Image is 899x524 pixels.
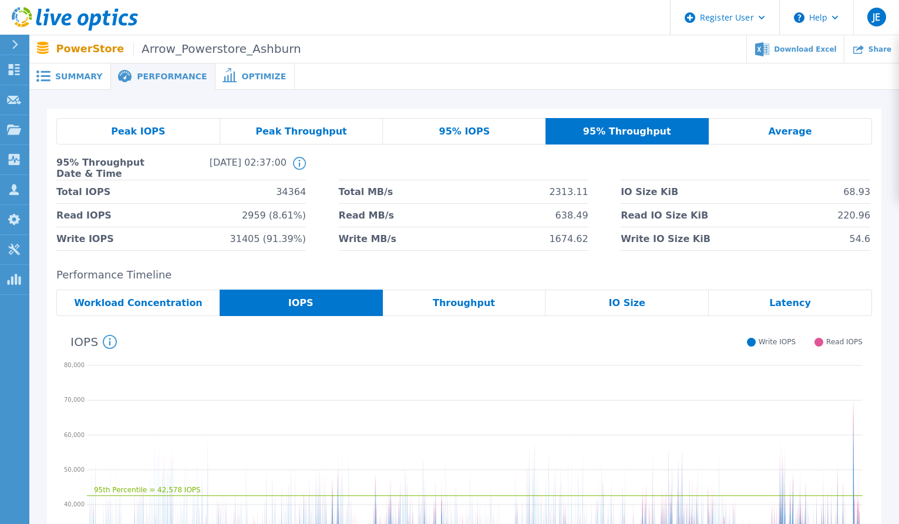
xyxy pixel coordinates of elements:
[774,46,836,53] span: Download Excel
[137,72,207,80] span: Performance
[843,180,870,203] span: 68.93
[549,180,588,203] span: 2313.11
[339,204,394,227] span: Read MB/s
[759,338,796,347] span: Write IOPS
[621,227,711,250] span: Write IO Size KiB
[64,397,85,404] text: 70,000
[70,335,117,349] h4: IOPS
[64,362,85,368] text: 80,000
[74,298,203,308] span: Workload Concentration
[583,127,671,136] span: 95% Throughput
[55,72,102,80] span: Summary
[873,12,880,22] span: JE
[433,298,495,308] span: Throughput
[133,42,301,56] span: Arrow_Powerstore_Ashburn
[276,180,306,203] span: 34364
[555,204,588,227] span: 638.49
[64,501,85,508] text: 40,000
[850,227,871,250] span: 54.6
[241,72,286,80] span: Optimize
[56,42,301,56] p: PowerStore
[94,486,201,494] text: 95th Percentile = 42,578 IOPS
[242,204,306,227] span: 2959 (8.61%)
[56,227,114,250] span: Write IOPS
[56,204,112,227] span: Read IOPS
[549,227,588,250] span: 1674.62
[621,204,708,227] span: Read IO Size KiB
[339,180,393,203] span: Total MB/s
[339,227,396,250] span: Write MB/s
[255,127,347,136] span: Peak Throughput
[609,298,645,308] span: IO Size
[837,204,870,227] span: 220.96
[288,298,314,308] span: IOPS
[171,157,287,180] span: [DATE] 02:37:00
[768,127,812,136] span: Average
[111,127,165,136] span: Peak IOPS
[826,338,863,347] span: Read IOPS
[56,157,171,180] span: 95% Throughput Date & Time
[64,432,85,438] text: 60,000
[439,127,490,136] span: 95% IOPS
[621,180,678,203] span: IO Size KiB
[230,227,306,250] span: 31405 (91.39%)
[769,298,811,308] span: Latency
[868,46,891,53] span: Share
[64,466,85,473] text: 50,000
[56,269,872,281] h2: Performance Timeline
[56,180,110,203] span: Total IOPS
